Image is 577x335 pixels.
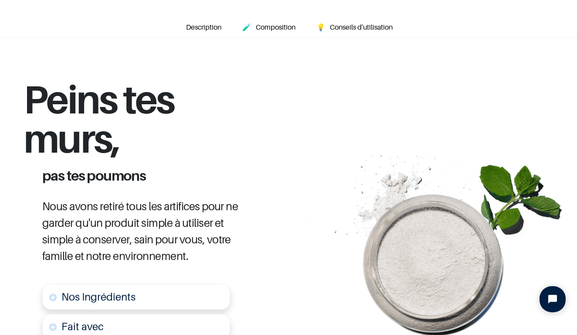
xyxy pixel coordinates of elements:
[330,23,393,31] span: Conseils d'utilisation
[61,320,104,333] font: Fait avec
[532,279,573,320] iframe: Tidio Chat
[256,23,295,31] span: Composition
[186,23,221,31] span: Description
[316,23,325,31] span: 💡
[242,23,251,31] span: 🧪
[61,291,136,303] span: Nos Ingrédients
[42,199,238,263] span: Nous avons retiré tous les artifices pour ne garder qu'un produit simple à utiliser et simple à c...
[36,168,255,182] h1: pas tes poumons
[24,79,267,168] h1: Peins tes murs,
